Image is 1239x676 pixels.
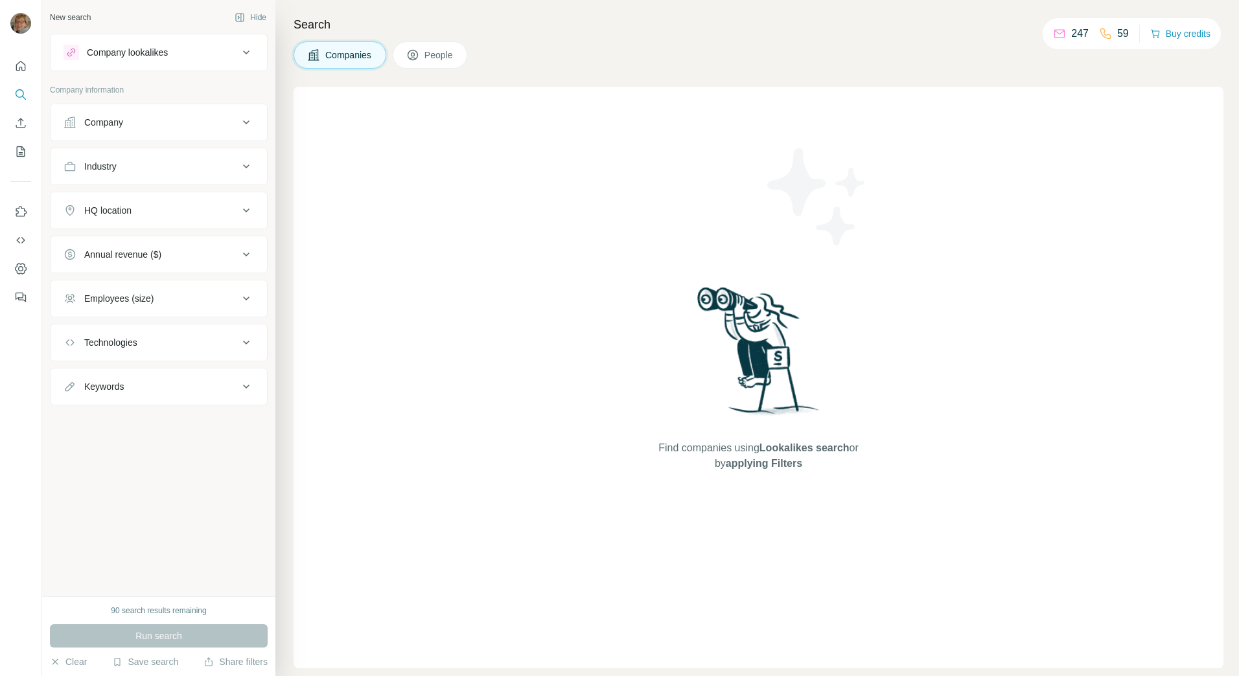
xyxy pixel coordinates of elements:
button: Company [51,107,267,138]
button: Use Surfe API [10,229,31,252]
button: Industry [51,151,267,182]
button: Clear [50,655,87,668]
img: Surfe Illustration - Woman searching with binoculars [691,284,826,428]
button: Buy credits [1150,25,1210,43]
button: Quick start [10,54,31,78]
button: Annual revenue ($) [51,239,267,270]
button: Keywords [51,371,267,402]
div: Company lookalikes [87,46,168,59]
span: applying Filters [726,458,802,469]
button: Save search [112,655,178,668]
button: Use Surfe on LinkedIn [10,200,31,223]
button: Feedback [10,286,31,309]
p: 247 [1071,26,1089,41]
button: HQ location [51,195,267,226]
div: Annual revenue ($) [84,248,161,261]
img: Surfe Illustration - Stars [759,139,875,255]
button: Technologies [51,327,267,358]
button: Hide [226,8,275,27]
button: My lists [10,140,31,163]
div: Industry [84,160,117,173]
span: Lookalikes search [759,442,850,453]
p: Company information [50,84,268,96]
button: Dashboard [10,257,31,280]
div: Keywords [84,380,124,393]
div: Technologies [84,336,137,349]
div: New search [50,12,91,23]
button: Enrich CSV [10,111,31,135]
span: Companies [325,49,373,62]
div: HQ location [84,204,132,217]
img: Avatar [10,13,31,34]
span: Find companies using or by [654,440,862,471]
p: 59 [1117,26,1129,41]
span: People [424,49,454,62]
button: Share filters [203,655,268,668]
div: Company [84,116,123,129]
div: 90 search results remaining [111,605,206,616]
button: Company lookalikes [51,37,267,68]
h4: Search [294,16,1223,34]
button: Employees (size) [51,283,267,314]
div: Employees (size) [84,292,154,305]
button: Search [10,83,31,106]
